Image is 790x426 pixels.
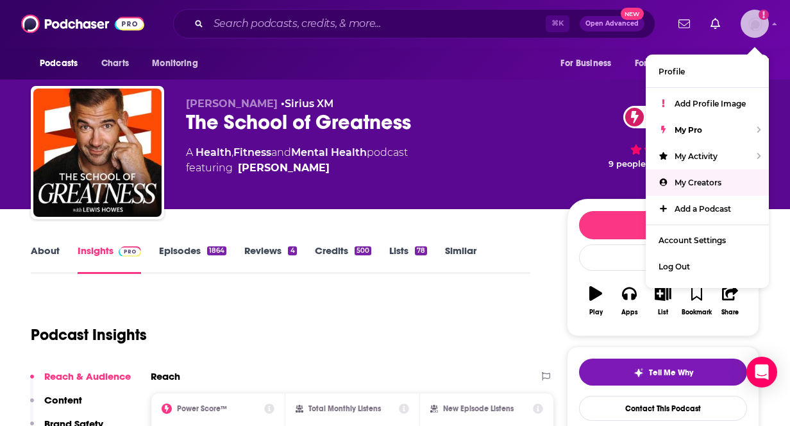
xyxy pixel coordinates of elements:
div: 78 [415,246,427,255]
a: Show notifications dropdown [705,13,725,35]
a: Mental Health [291,146,367,158]
div: Open Intercom Messenger [746,357,777,388]
button: open menu [31,51,94,76]
div: Play [589,309,603,316]
button: open menu [626,51,715,76]
a: Fitness [233,146,271,158]
img: Podchaser Pro [119,246,141,257]
a: Charts [93,51,137,76]
div: List [658,309,668,316]
button: tell me why sparkleTell Me Why [579,359,747,386]
span: Podcasts [40,55,78,72]
a: My Creators [646,169,769,196]
input: Search podcasts, credits, & more... [208,13,546,34]
span: Add Profile Image [675,99,746,108]
button: open menu [712,51,759,76]
a: 91 [623,106,668,128]
button: Content [30,394,82,418]
a: Add Profile Image [646,90,769,117]
div: Bookmark [682,309,712,316]
span: My Activity [675,151,718,161]
a: About [31,244,60,274]
span: Logged in as gabriellaippaso [741,10,769,38]
span: My Creators [675,178,721,187]
span: My Pro [675,125,702,135]
a: Contact This Podcast [579,396,747,421]
span: • [281,98,333,110]
div: Search podcasts, credits, & more... [173,9,655,38]
a: Sirius XM [285,98,333,110]
h2: Power Score™ [177,404,227,413]
button: Share [714,278,747,324]
div: Rate [579,244,747,271]
div: Share [721,309,739,316]
a: Similar [445,244,476,274]
button: open menu [143,51,214,76]
button: open menu [551,51,627,76]
h1: Podcast Insights [31,325,147,345]
button: Reach & Audience [30,370,131,394]
span: Open Advanced [585,21,639,27]
div: 1864 [207,246,226,255]
span: featuring [186,160,408,176]
button: Bookmark [680,278,713,324]
button: Follow [579,211,747,239]
div: A podcast [186,145,408,176]
span: ⌘ K [546,15,569,32]
h2: Total Monthly Listens [308,404,381,413]
span: Account Settings [659,235,726,245]
span: New [621,8,644,20]
span: and [271,146,291,158]
span: Monitoring [152,55,197,72]
span: , [231,146,233,158]
button: List [646,278,680,324]
span: Charts [101,55,129,72]
span: For Business [560,55,611,72]
span: Log Out [659,262,690,271]
button: Show profile menu [741,10,769,38]
p: Content [44,394,82,406]
span: Add a Podcast [675,204,731,214]
a: Add a Podcast [646,196,769,222]
img: The School of Greatness [33,89,162,217]
a: Show notifications dropdown [673,13,695,35]
h2: Reach [151,370,180,382]
ul: Show profile menu [646,55,769,288]
a: Account Settings [646,227,769,253]
span: Tell Me Why [649,368,693,378]
a: InsightsPodchaser Pro [78,244,141,274]
div: [PERSON_NAME] [238,160,330,176]
a: Credits500 [315,244,371,274]
div: 4 [288,246,296,255]
img: User Profile [741,10,769,38]
a: Reviews4 [244,244,296,274]
span: For Podcasters [635,55,696,72]
a: Episodes1864 [159,244,226,274]
span: 9 people [609,159,646,169]
div: 91 9 peoplerated this podcast [567,98,759,177]
button: Play [579,278,612,324]
p: Reach & Audience [44,370,131,382]
img: Podchaser - Follow, Share and Rate Podcasts [21,12,144,36]
div: Apps [621,309,638,316]
span: Profile [659,67,685,76]
img: tell me why sparkle [634,368,644,378]
div: 500 [355,246,371,255]
a: Profile [646,58,769,85]
a: Health [196,146,231,158]
svg: Add a profile image [759,10,769,20]
button: Open AdvancedNew [580,16,644,31]
a: Lists78 [389,244,427,274]
button: Apps [612,278,646,324]
span: [PERSON_NAME] [186,98,278,110]
h2: New Episode Listens [443,404,514,413]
